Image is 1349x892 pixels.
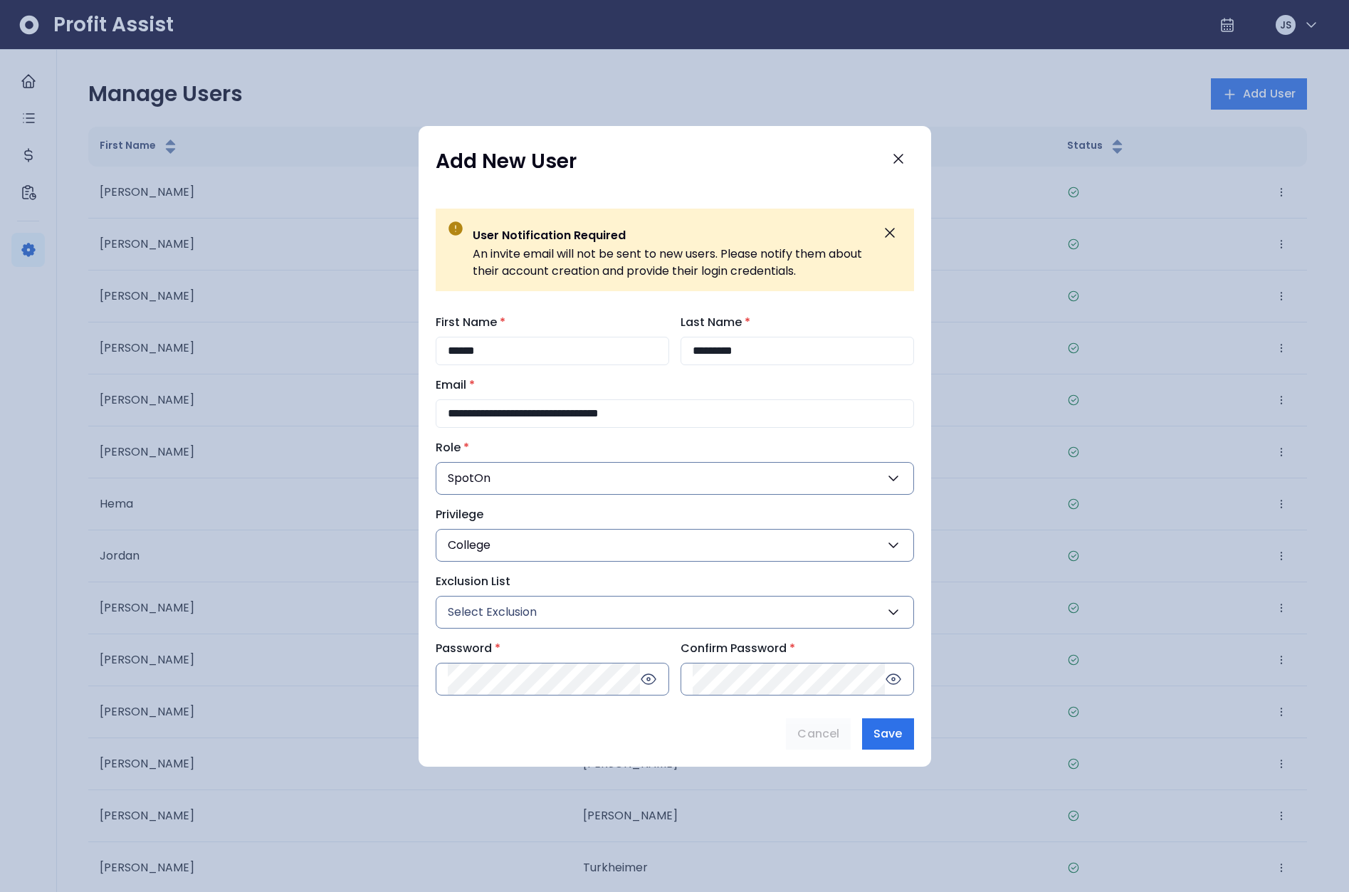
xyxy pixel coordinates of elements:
label: Email [436,377,906,394]
label: Exclusion List [436,573,906,590]
span: Save [873,725,902,743]
button: Dismiss [877,220,903,246]
label: Confirm Password [681,640,906,657]
h1: Add New User [436,149,577,174]
label: Privilege [436,506,906,523]
p: An invite email will not be sent to new users. Please notify them about their account creation an... [473,246,868,280]
span: User Notification Required [473,227,626,243]
label: Password [436,640,661,657]
label: Role [436,439,906,456]
label: Last Name [681,314,906,331]
span: Cancel [797,725,839,743]
button: Cancel [786,718,851,750]
span: SpotOn [448,470,490,487]
span: Select Exclusion [448,604,537,621]
button: Save [862,718,913,750]
label: First Name [436,314,661,331]
button: Close [883,143,914,174]
span: College [448,537,490,554]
